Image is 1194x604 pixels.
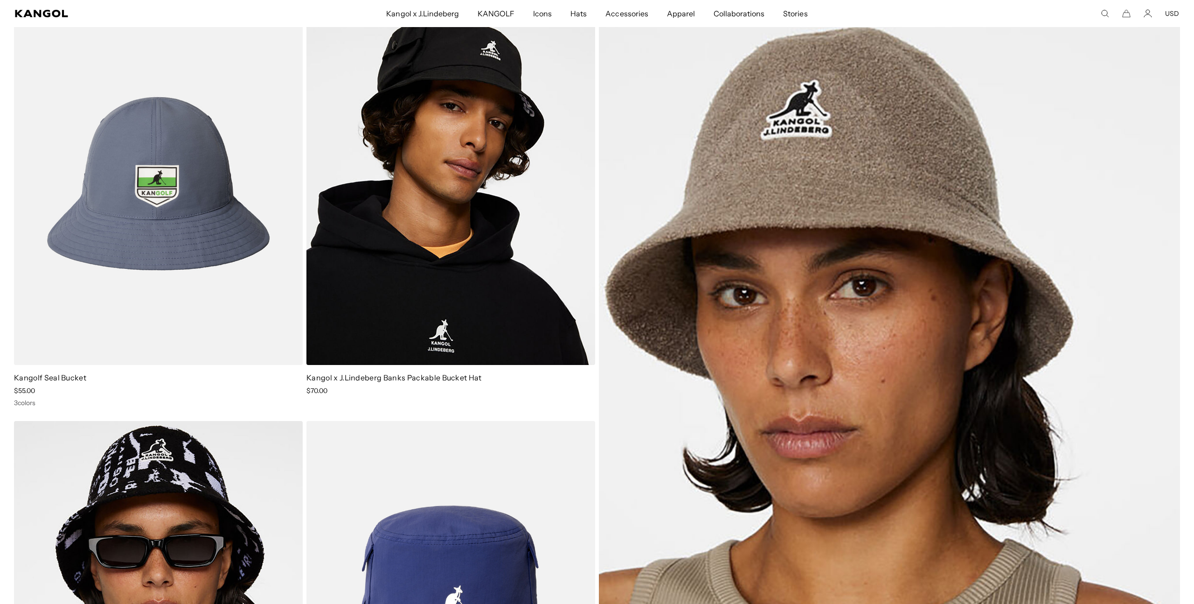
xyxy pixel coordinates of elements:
img: Kangol x J.Lindeberg Banks Packable Bucket Hat [306,2,595,365]
a: Kangol x J.Lindeberg Banks Packable Bucket Hat [306,373,482,382]
a: Account [1144,9,1152,18]
button: USD [1165,9,1179,18]
summary: Search here [1101,9,1109,18]
a: Kangolf Seal Bucket [14,373,86,382]
span: $55.00 [14,386,35,395]
span: $70.00 [306,386,327,395]
div: 3 colors [14,399,303,407]
button: Cart [1122,9,1131,18]
img: Kangolf Seal Bucket [14,2,303,365]
a: Kangol [15,10,257,17]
